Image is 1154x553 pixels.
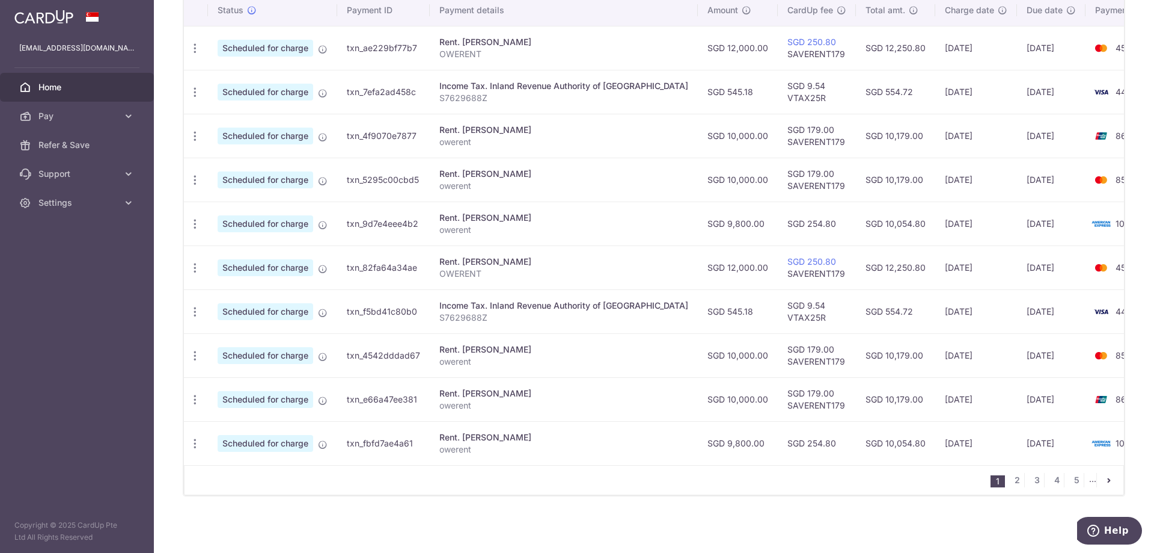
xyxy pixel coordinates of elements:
td: SGD 10,054.80 [856,421,935,465]
div: Rent. [PERSON_NAME] [439,212,688,224]
span: Scheduled for charge [218,259,313,276]
p: owerent [439,400,688,412]
div: Income Tax. Inland Revenue Authority of [GEOGRAPHIC_DATA] [439,300,688,312]
a: 3 [1030,473,1044,487]
td: SGD 254.80 [778,202,856,246]
td: [DATE] [935,333,1017,377]
a: 2 [1010,473,1024,487]
td: [DATE] [935,114,1017,158]
p: owerent [439,224,688,236]
td: SGD 9,800.00 [698,202,778,246]
span: Settings [38,197,118,209]
img: Bank Card [1089,392,1113,407]
td: SGD 254.80 [778,421,856,465]
td: txn_82fa64a34ae [337,246,430,289]
a: 4 [1049,473,1064,487]
span: Scheduled for charge [218,40,313,57]
p: owerent [439,443,688,456]
img: Bank Card [1089,173,1113,187]
td: [DATE] [1017,421,1085,465]
span: 8590 [1116,175,1137,185]
p: owerent [439,356,688,368]
td: SGD 10,000.00 [698,114,778,158]
div: Rent. [PERSON_NAME] [439,168,688,180]
td: SGD 12,250.80 [856,26,935,70]
nav: pager [991,466,1123,495]
span: Scheduled for charge [218,171,313,188]
td: txn_e66a47ee381 [337,377,430,421]
span: 8590 [1116,350,1137,360]
td: [DATE] [1017,158,1085,202]
td: SGD 554.72 [856,70,935,114]
td: SGD 12,250.80 [856,246,935,289]
td: txn_4542dddad67 [337,333,430,377]
td: txn_5295c00cbd5 [337,158,430,202]
td: SGD 10,179.00 [856,114,935,158]
td: SGD 12,000.00 [698,26,778,70]
td: [DATE] [1017,377,1085,421]
p: S7629688Z [439,312,688,324]
td: SGD 9.54 VTAX25R [778,70,856,114]
td: SGD 10,179.00 [856,377,935,421]
img: CardUp [14,10,73,24]
p: owerent [439,136,688,148]
td: [DATE] [1017,114,1085,158]
td: [DATE] [1017,70,1085,114]
td: txn_ae229bf77b7 [337,26,430,70]
p: owerent [439,180,688,192]
td: SAVERENT179 [778,26,856,70]
td: [DATE] [935,421,1017,465]
div: Rent. [PERSON_NAME] [439,388,688,400]
span: 4555 [1116,262,1135,273]
td: SGD 10,000.00 [698,377,778,421]
td: [DATE] [935,202,1017,246]
td: SGD 179.00 SAVERENT179 [778,377,856,421]
div: Rent. [PERSON_NAME] [439,256,688,268]
td: [DATE] [935,289,1017,333]
td: SGD 12,000.00 [698,246,778,289]
p: [EMAIL_ADDRESS][DOMAIN_NAME] [19,42,135,54]
a: SGD 250.80 [787,37,836,47]
td: SGD 545.18 [698,289,778,333]
span: 4555 [1116,43,1135,53]
span: Refer & Save [38,139,118,151]
img: Bank Card [1089,217,1113,231]
li: ... [1089,473,1097,487]
span: Charge date [945,4,994,16]
img: Bank Card [1089,129,1113,143]
td: [DATE] [935,26,1017,70]
td: txn_f5bd41c80b0 [337,289,430,333]
td: SGD 10,179.00 [856,333,935,377]
td: [DATE] [935,246,1017,289]
img: Bank Card [1089,348,1113,363]
td: SGD 179.00 SAVERENT179 [778,333,856,377]
p: OWERENT [439,268,688,280]
img: Bank Card [1089,41,1113,55]
span: 8648 [1116,394,1137,404]
span: Scheduled for charge [218,435,313,452]
span: Status [218,4,243,16]
td: SGD 179.00 SAVERENT179 [778,114,856,158]
span: 4468 [1116,306,1137,317]
span: Home [38,81,118,93]
td: SGD 9.54 VTAX25R [778,289,856,333]
a: 5 [1069,473,1084,487]
span: Total amt. [865,4,905,16]
td: [DATE] [1017,202,1085,246]
div: Rent. [PERSON_NAME] [439,431,688,443]
td: [DATE] [935,70,1017,114]
span: 4468 [1116,87,1137,97]
td: SGD 10,054.80 [856,202,935,246]
td: SGD 179.00 SAVERENT179 [778,158,856,202]
div: Income Tax. Inland Revenue Authority of [GEOGRAPHIC_DATA] [439,80,688,92]
td: SGD 545.18 [698,70,778,114]
img: Bank Card [1089,304,1113,319]
div: Rent. [PERSON_NAME] [439,36,688,48]
img: Bank Card [1089,261,1113,275]
td: txn_9d7e4eee4b2 [337,202,430,246]
span: Scheduled for charge [218,303,313,320]
td: [DATE] [935,158,1017,202]
td: [DATE] [1017,289,1085,333]
td: SGD 10,000.00 [698,333,778,377]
